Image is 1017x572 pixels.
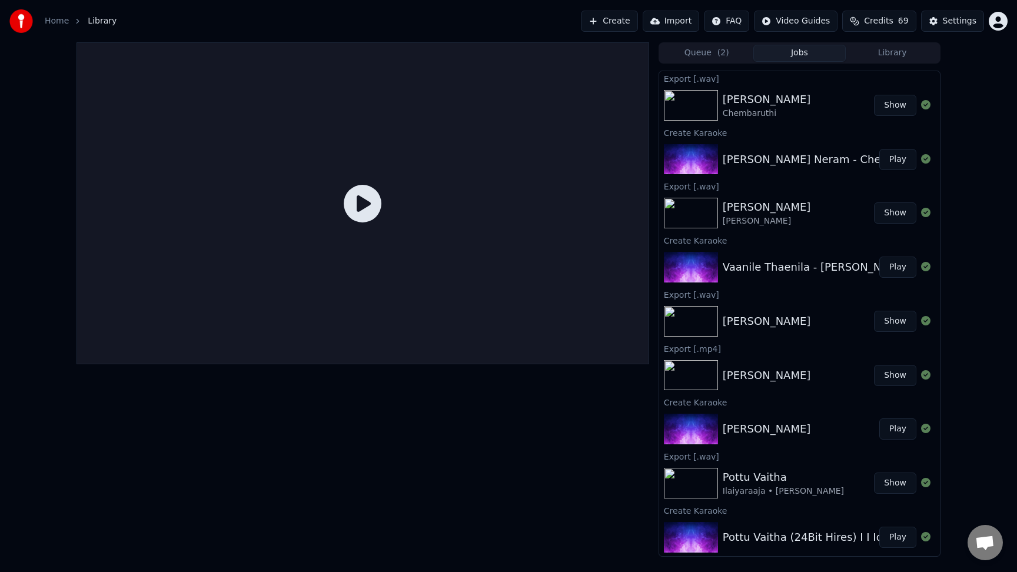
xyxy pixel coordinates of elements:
button: Jobs [753,45,846,62]
div: Create Karaoke [659,395,940,409]
button: Show [874,202,916,224]
button: Create [581,11,638,32]
nav: breadcrumb [45,15,117,27]
div: [PERSON_NAME] [723,421,811,437]
button: Video Guides [754,11,837,32]
button: Play [879,257,916,278]
div: Export [.wav] [659,449,940,463]
div: Export [.mp4] [659,341,940,355]
div: [PERSON_NAME] [723,199,811,215]
button: Show [874,365,916,386]
button: Library [846,45,939,62]
button: Show [874,311,916,332]
div: [PERSON_NAME] [723,91,811,108]
div: Chembaruthi [723,108,811,119]
div: [PERSON_NAME] [723,215,811,227]
button: Import [643,11,699,32]
div: Export [.wav] [659,287,940,301]
button: Settings [921,11,984,32]
span: Credits [864,15,893,27]
button: Play [879,418,916,440]
div: Create Karaoke [659,233,940,247]
div: Pottu Vaitha [723,469,844,485]
div: Export [.wav] [659,71,940,85]
div: Create Karaoke [659,125,940,139]
a: Home [45,15,69,27]
button: Show [874,95,916,116]
button: Play [879,527,916,548]
div: Export [.wav] [659,179,940,193]
span: ( 2 ) [717,47,729,59]
div: Create Karaoke [659,503,940,517]
span: 69 [898,15,909,27]
span: Library [88,15,117,27]
div: Open chat [968,525,1003,560]
button: Show [874,473,916,494]
button: Queue [660,45,753,62]
div: [PERSON_NAME] [723,367,811,384]
div: Settings [943,15,976,27]
img: youka [9,9,33,33]
button: Credits69 [842,11,916,32]
div: Ilaiyaraaja • [PERSON_NAME] [723,485,844,497]
button: Play [879,149,916,170]
div: [PERSON_NAME] [723,313,811,330]
button: FAQ [704,11,749,32]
